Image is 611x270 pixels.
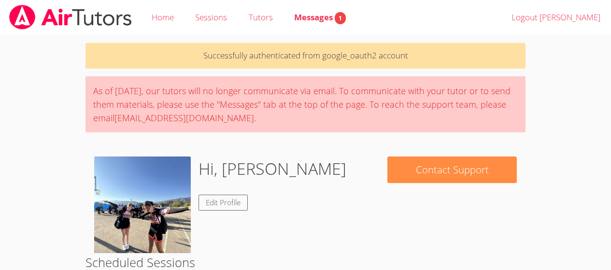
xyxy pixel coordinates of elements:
span: Messages [294,12,346,23]
img: airtutors_banner-c4298cdbf04f3fff15de1276eac7730deb9818008684d7c2e4769d2f7ddbe033.png [8,5,133,29]
h1: Hi, [PERSON_NAME] [199,156,346,181]
p: Successfully authenticated from google_oauth2 account [85,43,526,69]
span: 1 [335,12,346,24]
button: Contact Support [387,156,516,183]
a: Edit Profile [199,195,248,211]
img: IMG_2595.jpeg [94,156,191,253]
div: As of [DATE], our tutors will no longer communicate via email. To communicate with your tutor or ... [85,76,526,132]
